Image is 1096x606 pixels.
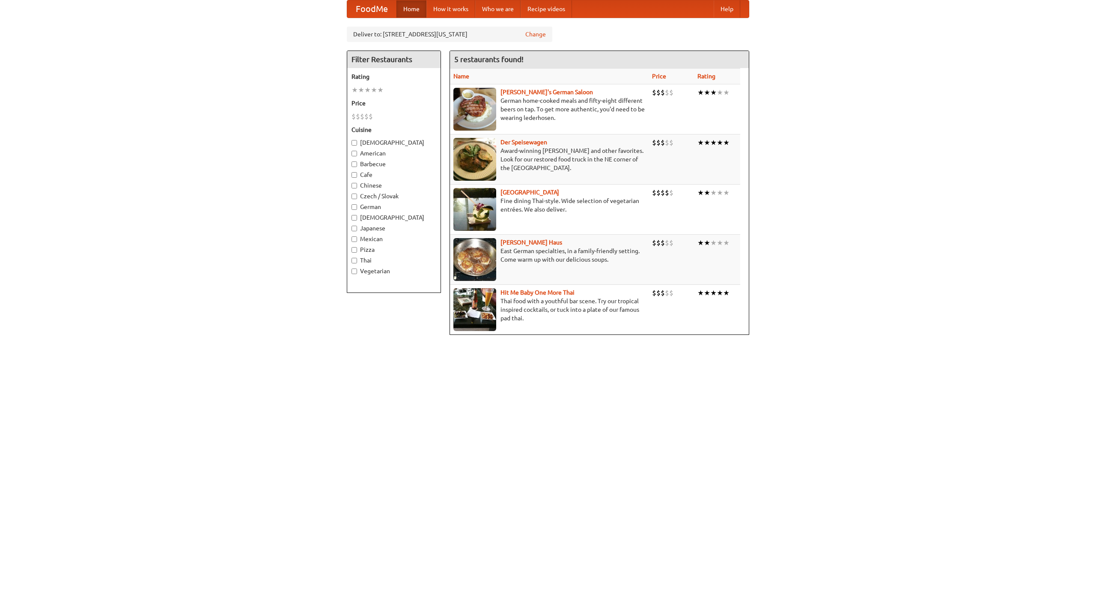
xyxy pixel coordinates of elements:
p: Thai food with a youthful bar scene. Try our tropical inspired cocktails, or tuck into a plate of... [453,297,645,322]
label: German [351,203,436,211]
li: ★ [351,85,358,95]
a: [GEOGRAPHIC_DATA] [500,189,559,196]
li: $ [652,188,656,197]
a: Der Speisewagen [500,139,547,146]
input: American [351,151,357,156]
li: $ [364,112,369,121]
a: Recipe videos [521,0,572,18]
a: Rating [697,73,715,80]
li: $ [652,88,656,97]
li: $ [360,112,364,121]
li: ★ [717,88,723,97]
li: ★ [717,288,723,298]
li: $ [661,288,665,298]
input: [DEMOGRAPHIC_DATA] [351,140,357,146]
a: Change [525,30,546,39]
ng-pluralize: 5 restaurants found! [454,55,524,63]
input: Japanese [351,226,357,231]
input: Cafe [351,172,357,178]
label: Pizza [351,245,436,254]
li: $ [656,238,661,248]
li: $ [652,138,656,147]
li: ★ [710,88,717,97]
li: $ [656,138,661,147]
li: ★ [371,85,377,95]
li: ★ [723,188,730,197]
li: ★ [723,288,730,298]
li: $ [665,188,669,197]
li: ★ [697,238,704,248]
li: $ [656,88,661,97]
li: ★ [697,188,704,197]
li: $ [669,88,673,97]
li: ★ [704,188,710,197]
li: $ [661,188,665,197]
label: Vegetarian [351,267,436,275]
label: Japanese [351,224,436,233]
li: $ [669,138,673,147]
li: ★ [710,238,717,248]
li: $ [656,188,661,197]
li: $ [351,112,356,121]
li: $ [661,138,665,147]
li: ★ [723,238,730,248]
li: ★ [697,138,704,147]
li: ★ [377,85,384,95]
li: ★ [697,288,704,298]
a: Name [453,73,469,80]
input: Czech / Slovak [351,194,357,199]
label: Chinese [351,181,436,190]
img: kohlhaus.jpg [453,238,496,281]
li: $ [652,238,656,248]
li: $ [652,288,656,298]
li: $ [669,288,673,298]
input: Vegetarian [351,269,357,274]
li: $ [669,238,673,248]
li: $ [665,88,669,97]
a: FoodMe [347,0,396,18]
h5: Rating [351,72,436,81]
a: [PERSON_NAME] Haus [500,239,562,246]
li: ★ [723,88,730,97]
h4: Filter Restaurants [347,51,441,68]
img: babythai.jpg [453,288,496,331]
input: Mexican [351,236,357,242]
li: ★ [704,288,710,298]
h5: Price [351,99,436,107]
label: Thai [351,256,436,265]
a: How it works [426,0,475,18]
p: East German specialties, in a family-friendly setting. Come warm up with our delicious soups. [453,247,645,264]
p: German home-cooked meals and fifty-eight different beers on tap. To get more authentic, you'd nee... [453,96,645,122]
li: $ [669,188,673,197]
li: ★ [717,138,723,147]
li: $ [661,238,665,248]
li: ★ [704,138,710,147]
label: Czech / Slovak [351,192,436,200]
input: Chinese [351,183,357,188]
p: Award-winning [PERSON_NAME] and other favorites. Look for our restored food truck in the NE corne... [453,146,645,172]
label: American [351,149,436,158]
li: $ [665,288,669,298]
h5: Cuisine [351,125,436,134]
input: Pizza [351,247,357,253]
label: Cafe [351,170,436,179]
li: $ [656,288,661,298]
li: $ [661,88,665,97]
li: ★ [723,138,730,147]
li: $ [356,112,360,121]
li: $ [665,138,669,147]
a: Price [652,73,666,80]
input: Thai [351,258,357,263]
li: ★ [704,238,710,248]
a: Hit Me Baby One More Thai [500,289,575,296]
li: ★ [710,188,717,197]
input: [DEMOGRAPHIC_DATA] [351,215,357,221]
a: Help [714,0,740,18]
input: Barbecue [351,161,357,167]
a: [PERSON_NAME]'s German Saloon [500,89,593,96]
